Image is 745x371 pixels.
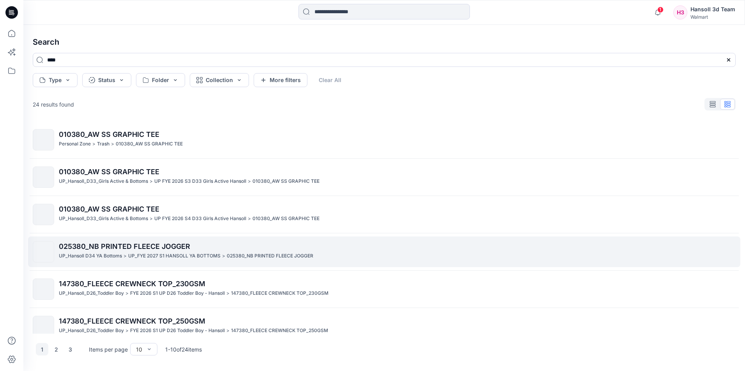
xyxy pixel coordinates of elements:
[673,5,687,19] div: H3
[92,140,95,148] p: >
[59,242,190,250] span: 025380_NB PRINTED FLEECE JOGGER
[33,100,74,108] p: 24 results found
[28,311,740,342] a: 147380_FLEECE CREWNECK TOP_250GSMUP_Hansoll_D26_Toddler Boy>FYE 2026 S1 UP D26 Toddler Boy - Hans...
[125,289,129,297] p: >
[136,345,142,353] div: 10
[690,14,735,20] div: Walmart
[28,274,740,304] a: 147380_FLEECE CREWNECK TOP_230GSMUP_Hansoll_D26_Toddler Boy>FYE 2026 S1 UP D26 Toddler Boy - Hans...
[28,124,740,155] a: 010380_AW SS GRAPHIC TEEPersonal Zone>Trash>010380_AW SS GRAPHIC TEE
[50,343,62,355] button: 2
[59,289,124,297] p: UP_Hansoll_D26_Toddler Boy
[136,73,185,87] button: Folder
[28,162,740,192] a: 010380_AW SS GRAPHIC TEEUP_Hansoll_D33_Girls Active & Bottoms>UP FYE 2026 S3 D33 Girls Active Han...
[165,345,202,353] p: 1 - 10 of 24 items
[33,73,78,87] button: Type
[82,73,131,87] button: Status
[28,236,740,267] a: 025380_NB PRINTED FLEECE JOGGERUP_Hansoll D34 YA Bottoms>UP_FYE 2027 S1 HANSOLL YA BOTTOMS>025380...
[59,327,124,335] p: UP_Hansoll_D26_Toddler Boy
[190,73,249,87] button: Collection
[130,327,225,335] p: FYE 2026 S1 UP D26 Toddler Boy - Hansoll
[252,177,320,185] p: 010380_AW SS GRAPHIC TEE
[97,140,109,148] p: Trash
[36,343,48,355] button: 1
[248,177,251,185] p: >
[231,289,328,297] p: 147380_FLEECE CREWNECK TOP_230GSM
[690,5,735,14] div: Hansoll 3d Team
[254,73,307,87] button: More filters
[59,215,148,223] p: UP_Hansoll_D33_Girls Active & Bottoms
[154,215,246,223] p: UP FYE 2026 S4 D33 Girls Active Hansoll
[154,177,246,185] p: UP FYE 2026 S3 D33 Girls Active Hansoll
[150,215,153,223] p: >
[226,289,230,297] p: >
[59,177,148,185] p: UP_Hansoll_D33_Girls Active & Bottoms
[64,343,76,355] button: 3
[59,140,91,148] p: Personal Zone
[124,252,127,260] p: >
[59,252,122,260] p: UP_Hansoll D34 YA Bottoms
[59,205,159,213] span: 010380_AW SS GRAPHIC TEE
[59,280,205,288] span: 147380_FLEECE CREWNECK TOP_230GSM
[89,345,128,353] p: Items per page
[26,31,742,53] h4: Search
[657,7,664,13] span: 1
[252,215,320,223] p: 010380_AW SS GRAPHIC TEE
[59,168,159,176] span: 010380_AW SS GRAPHIC TEE
[227,252,313,260] p: 025380_NB PRINTED FLEECE JOGGER
[111,140,114,148] p: >
[59,130,159,138] span: 010380_AW SS GRAPHIC TEE
[128,252,221,260] p: UP_FYE 2027 S1 HANSOLL YA BOTTOMS
[59,317,205,325] span: 147380_FLEECE CREWNECK TOP_250GSM
[231,327,328,335] p: 147380_FLEECE CREWNECK TOP_250GSM
[226,327,230,335] p: >
[28,199,740,230] a: 010380_AW SS GRAPHIC TEEUP_Hansoll_D33_Girls Active & Bottoms>UP FYE 2026 S4 D33 Girls Active Han...
[222,252,225,260] p: >
[116,140,183,148] p: 010380_AW SS GRAPHIC TEE
[248,215,251,223] p: >
[150,177,153,185] p: >
[125,327,129,335] p: >
[130,289,225,297] p: FYE 2026 S1 UP D26 Toddler Boy - Hansoll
